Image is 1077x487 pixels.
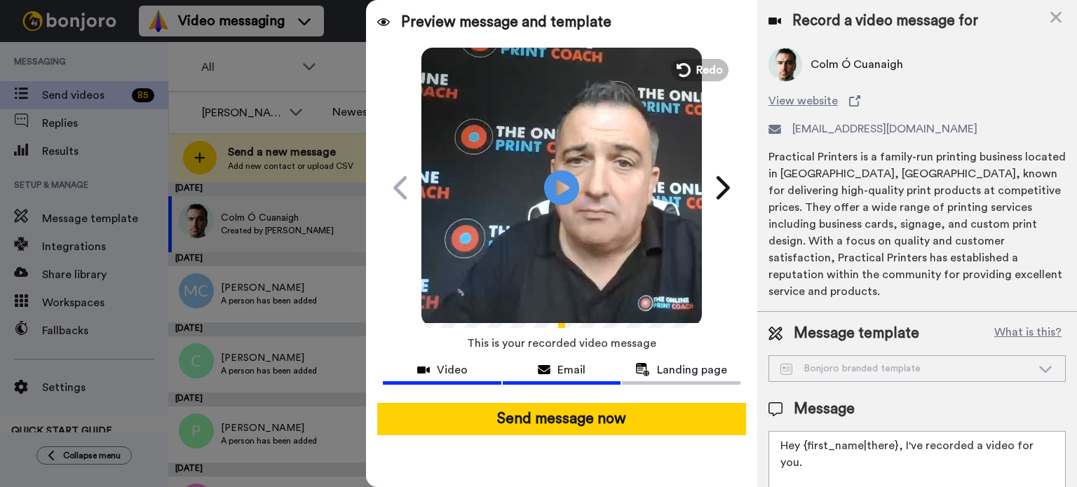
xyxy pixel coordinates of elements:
[792,121,977,137] span: [EMAIL_ADDRESS][DOMAIN_NAME]
[557,362,585,378] span: Email
[467,328,656,359] span: This is your recorded video message
[794,399,855,420] span: Message
[794,323,919,344] span: Message template
[768,149,1066,300] div: Practical Printers is a family-run printing business located in [GEOGRAPHIC_DATA], [GEOGRAPHIC_DA...
[768,92,1066,109] a: View website
[377,403,746,435] button: Send message now
[768,92,838,109] span: View website
[437,362,468,378] span: Video
[990,323,1066,344] button: What is this?
[780,362,1031,376] div: Bonjoro branded template
[657,362,727,378] span: Landing page
[780,364,792,375] img: Message-temps.svg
